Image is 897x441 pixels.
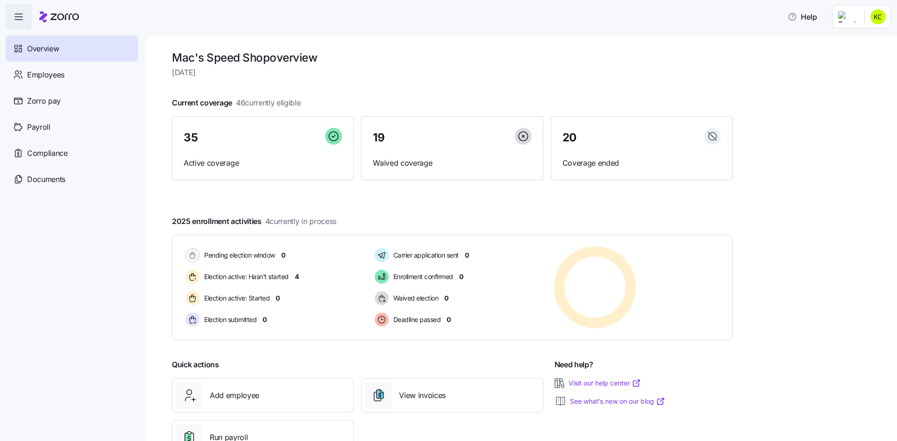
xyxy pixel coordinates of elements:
a: Overview [6,35,138,62]
a: Documents [6,166,138,192]
span: Current coverage [172,97,301,109]
a: See what’s new on our blog [570,397,665,406]
h1: Mac's Speed Shop overview [172,50,733,65]
span: Enrollment confirmed [391,272,453,281]
span: 35 [184,132,198,143]
span: View invoices [399,390,446,401]
span: Election active: Started [201,294,270,303]
span: [DATE] [172,67,733,78]
img: e67425c93d09431512f314eae4d103cc [870,9,885,24]
span: 0 [447,315,451,324]
span: Payroll [27,121,50,133]
a: Visit our help center [569,378,641,388]
span: Quick actions [172,359,219,371]
span: 0 [263,315,267,324]
span: 0 [276,294,280,303]
span: Election active: Hasn't started [201,272,289,281]
span: Active coverage [184,157,342,169]
a: Employees [6,62,138,88]
span: Overview [27,43,59,55]
span: 0 [444,294,448,303]
span: Coverage ended [562,157,721,169]
span: Pending election window [201,251,275,260]
span: Waived election [391,294,439,303]
span: Deadline passed [391,315,441,324]
span: 0 [459,272,463,281]
span: 20 [562,132,577,143]
span: Zorro pay [27,95,61,107]
span: 46 currently eligible [236,97,301,109]
span: Election submitted [201,315,256,324]
span: Need help? [555,359,593,371]
span: 4 [295,272,299,281]
a: Compliance [6,140,138,166]
span: 4 currently in process [265,216,336,227]
button: Help [780,7,825,26]
span: Employees [27,69,64,81]
a: Zorro pay [6,88,138,114]
span: 0 [465,251,469,260]
a: Payroll [6,114,138,140]
span: Compliance [27,147,68,159]
span: 2025 enrollment activities [172,216,336,227]
span: Add employee [210,390,259,401]
span: Carrier application sent [391,251,459,260]
span: Documents [27,174,65,185]
span: 19 [373,132,384,143]
span: 0 [281,251,285,260]
img: Employer logo [838,11,857,22]
span: Waived coverage [373,157,531,169]
span: Help [788,11,817,22]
